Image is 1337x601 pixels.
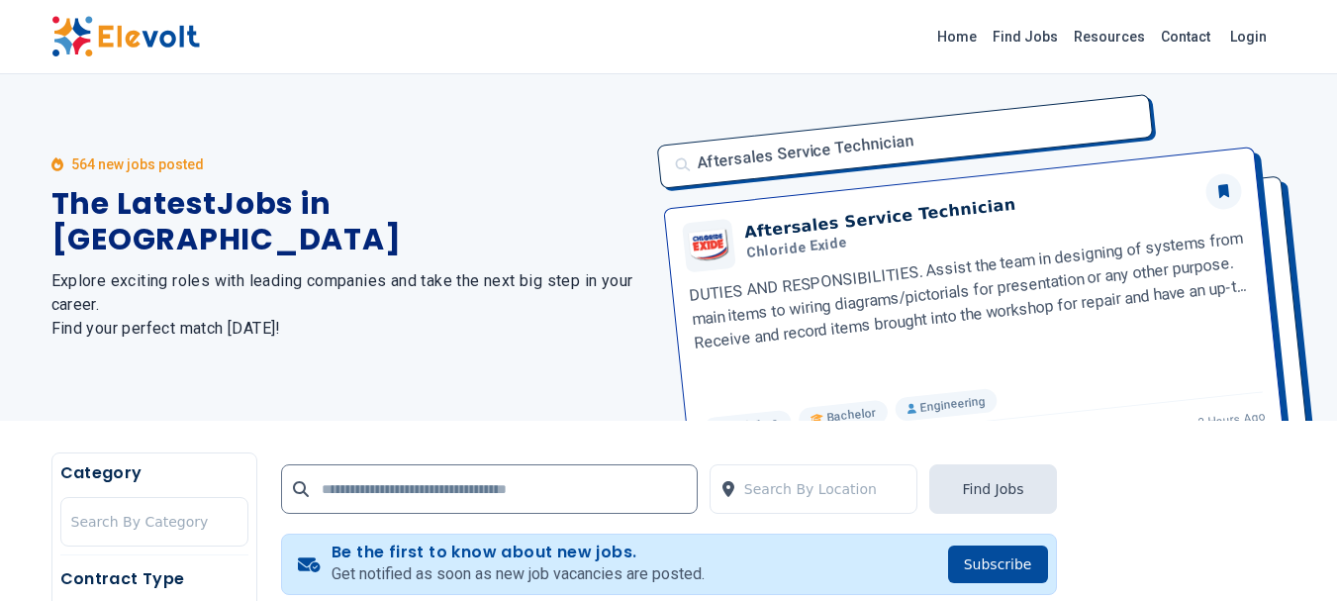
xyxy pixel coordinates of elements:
[332,543,705,562] h4: Be the first to know about new jobs.
[929,21,985,52] a: Home
[51,16,200,57] img: Elevolt
[1066,21,1153,52] a: Resources
[948,546,1048,583] button: Subscribe
[51,186,645,257] h1: The Latest Jobs in [GEOGRAPHIC_DATA]
[1153,21,1218,52] a: Contact
[1218,17,1279,56] a: Login
[60,567,248,591] h5: Contract Type
[51,269,645,341] h2: Explore exciting roles with leading companies and take the next big step in your career. Find you...
[60,461,248,485] h5: Category
[332,562,705,586] p: Get notified as soon as new job vacancies are posted.
[71,154,204,174] p: 564 new jobs posted
[929,464,1056,514] button: Find Jobs
[985,21,1066,52] a: Find Jobs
